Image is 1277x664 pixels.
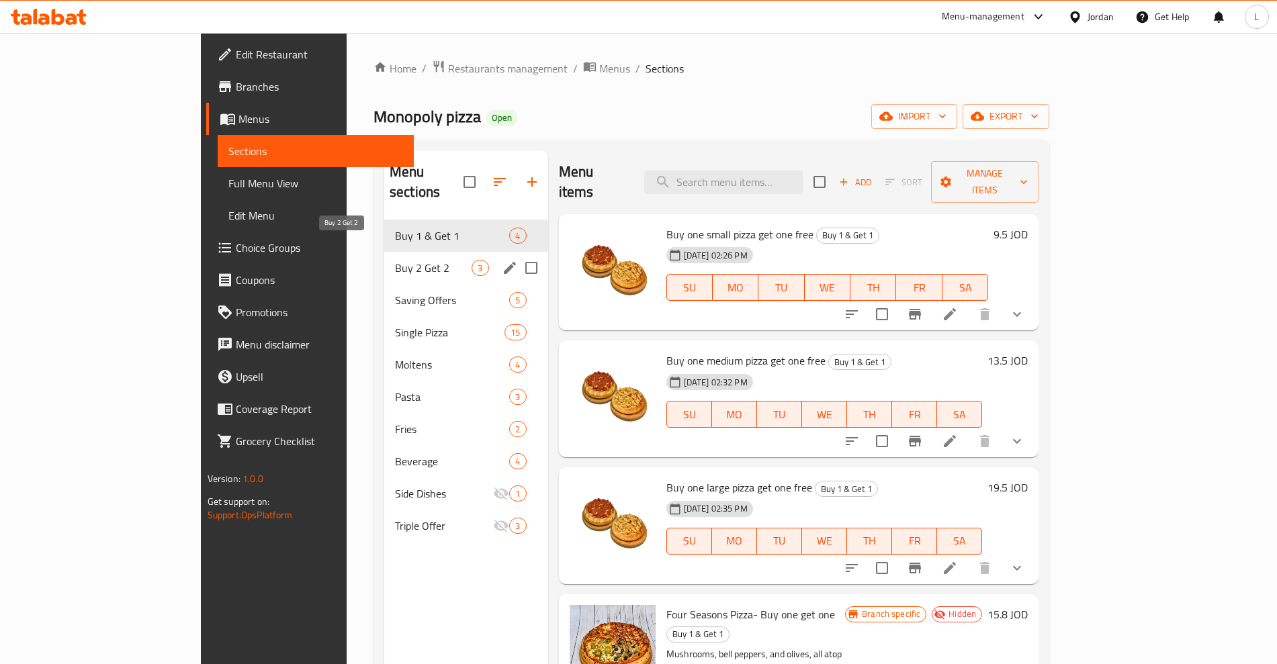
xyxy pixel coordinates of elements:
[208,470,240,487] span: Version:
[384,284,548,316] div: Saving Offers5
[829,354,891,370] span: Buy 1 & Get 1
[856,278,891,297] span: TH
[758,274,804,301] button: TU
[395,453,509,469] div: Beverage
[206,328,414,361] a: Menu disclaimer
[484,166,516,198] span: Sort sections
[666,350,826,371] span: Buy one medium pizza get one free
[510,391,525,404] span: 3
[236,401,403,417] span: Coverage Report
[871,104,957,129] button: import
[373,101,481,132] span: Monopoly pizza
[868,300,896,328] span: Select to update
[395,389,509,405] span: Pasta
[472,262,488,275] span: 3
[395,324,504,340] span: Single Pizza
[817,228,879,243] span: Buy 1 & Get 1
[395,485,493,502] span: Side Dishes
[646,60,684,77] span: Sections
[395,228,509,244] div: Buy 1 & Get 1
[472,260,488,276] div: items
[1009,306,1025,322] svg: Show Choices
[208,506,293,524] a: Support.OpsPlatform
[847,528,892,555] button: TH
[847,401,892,428] button: TH
[509,389,526,405] div: items
[228,143,403,159] span: Sections
[834,172,877,193] span: Add item
[510,487,525,500] span: 1
[384,220,548,252] div: Buy 1 & Get 14
[570,225,656,311] img: Buy one small pizza get one free
[493,485,509,502] svg: Inactive section
[510,230,525,242] span: 4
[384,348,548,381] div: Moltens4
[678,249,753,262] span: [DATE] 02:26 PM
[236,336,403,352] span: Menu disclaimer
[395,292,509,308] div: Saving Offers
[852,531,887,551] span: TH
[948,278,983,297] span: SA
[218,135,414,167] a: Sections
[899,298,931,330] button: Branch-specific-item
[667,626,729,642] span: Buy 1 & Get 1
[236,46,403,62] span: Edit Restaurant
[516,166,548,198] button: Add section
[931,161,1039,203] button: Manage items
[678,502,753,515] span: [DATE] 02:35 PM
[852,405,887,424] span: TH
[942,560,958,576] a: Edit menu item
[373,60,1049,77] nav: breadcrumb
[810,278,845,297] span: WE
[877,172,931,193] span: Select section first
[666,274,713,301] button: SU
[713,274,758,301] button: MO
[942,433,958,449] a: Edit menu item
[243,470,263,487] span: 1.0.0
[509,485,526,502] div: items
[942,165,1028,199] span: Manage items
[206,264,414,296] a: Coupons
[802,528,847,555] button: WE
[384,477,548,510] div: Side Dishes1
[868,427,896,455] span: Select to update
[987,478,1028,497] h6: 19.5 JOD
[236,240,403,256] span: Choice Groups
[384,316,548,348] div: Single Pizza15
[570,478,656,564] img: Buy one large pizza get one free
[206,393,414,425] a: Coverage Report
[509,421,526,437] div: items
[384,510,548,542] div: Triple Offer3
[206,70,414,103] a: Branches
[896,274,942,301] button: FR
[897,531,932,551] span: FR
[236,433,403,449] span: Grocery Checklist
[1254,9,1259,24] span: L
[666,604,835,624] span: Four Seasons Pizza- Buy one get one
[666,477,812,497] span: Buy one large pizza get one free
[228,207,403,224] span: Edit Menu
[384,214,548,547] nav: Menu sections
[973,108,1039,125] span: export
[987,605,1028,624] h6: 15.8 JOD
[395,421,509,437] span: Fries
[559,162,629,202] h2: Menu items
[897,405,932,424] span: FR
[236,272,403,288] span: Coupons
[599,60,630,77] span: Menus
[509,292,526,308] div: items
[504,324,526,340] div: items
[448,60,568,77] span: Restaurants management
[963,104,1049,129] button: export
[816,228,879,244] div: Buy 1 & Get 1
[510,359,525,371] span: 4
[856,608,926,620] span: Branch specific
[1001,552,1033,584] button: show more
[942,9,1024,25] div: Menu-management
[834,172,877,193] button: Add
[666,528,712,555] button: SU
[836,425,868,457] button: sort-choices
[390,162,464,202] h2: Menu sections
[678,376,753,389] span: [DATE] 02:32 PM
